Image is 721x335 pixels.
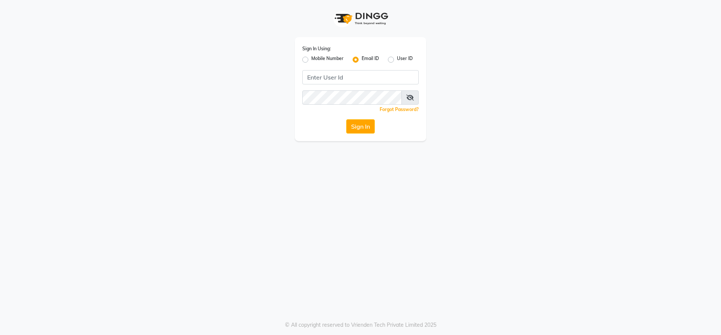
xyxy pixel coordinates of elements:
[346,119,375,134] button: Sign In
[397,55,413,64] label: User ID
[311,55,344,64] label: Mobile Number
[302,70,419,84] input: Username
[302,90,402,105] input: Username
[302,45,331,52] label: Sign In Using:
[362,55,379,64] label: Email ID
[380,107,419,112] a: Forgot Password?
[330,8,391,30] img: logo1.svg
